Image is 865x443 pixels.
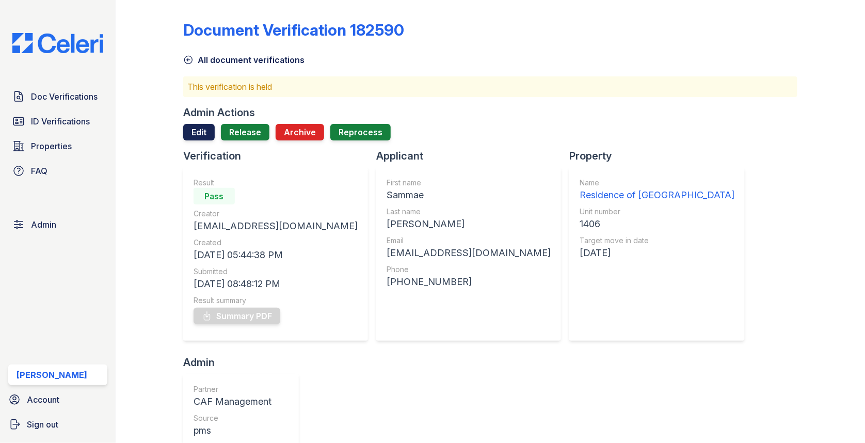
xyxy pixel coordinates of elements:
div: Last name [387,207,551,217]
div: 1406 [580,217,734,231]
div: Unit number [580,207,734,217]
a: Account [4,389,111,410]
span: Admin [31,218,56,231]
a: Edit [183,124,215,140]
div: [DATE] [580,246,734,260]
div: First name [387,178,551,188]
div: Submitted [194,266,358,277]
button: Archive [276,124,324,140]
div: [PHONE_NUMBER] [387,275,551,289]
a: Release [221,124,269,140]
div: CAF Management [194,394,271,409]
a: Name Residence of [GEOGRAPHIC_DATA] [580,178,734,202]
span: FAQ [31,165,47,177]
span: Properties [31,140,72,152]
a: All document verifications [183,54,305,66]
div: Email [387,235,551,246]
div: [EMAIL_ADDRESS][DOMAIN_NAME] [194,219,358,233]
a: Doc Verifications [8,86,107,107]
span: Sign out [27,418,58,431]
span: ID Verifications [31,115,90,128]
div: [PERSON_NAME] [387,217,551,231]
div: Sammae [387,188,551,202]
div: Partner [194,384,271,394]
div: Residence of [GEOGRAPHIC_DATA] [580,188,734,202]
a: Sign out [4,414,111,435]
div: Source [194,413,271,423]
p: This verification is held [187,81,793,93]
div: Creator [194,209,358,219]
a: FAQ [8,161,107,181]
img: CE_Logo_Blue-a8612792a0a2168367f1c8372b55b34899dd931a85d93a1a3d3e32e68fde9ad4.png [4,33,111,53]
div: [DATE] 05:44:38 PM [194,248,358,262]
a: Properties [8,136,107,156]
div: Property [569,149,753,163]
span: Doc Verifications [31,90,98,103]
span: Account [27,393,59,406]
div: Target move in date [580,235,734,246]
div: Applicant [376,149,569,163]
div: Result [194,178,358,188]
div: Phone [387,264,551,275]
div: Created [194,238,358,248]
div: Name [580,178,734,188]
div: Admin [183,355,307,370]
div: Document Verification 182590 [183,21,404,39]
button: Reprocess [330,124,391,140]
div: pms [194,423,271,438]
div: [EMAIL_ADDRESS][DOMAIN_NAME] [387,246,551,260]
div: [DATE] 08:48:12 PM [194,277,358,291]
div: Verification [183,149,376,163]
a: ID Verifications [8,111,107,132]
a: Admin [8,214,107,235]
div: [PERSON_NAME] [17,369,87,381]
div: Pass [194,188,235,204]
div: Result summary [194,295,358,306]
div: Admin Actions [183,105,255,120]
